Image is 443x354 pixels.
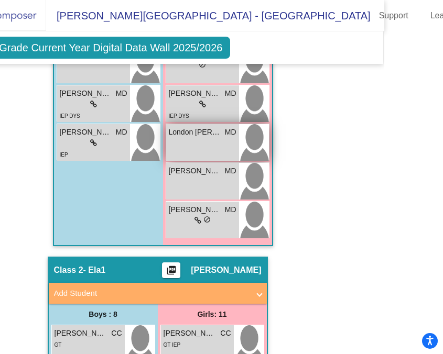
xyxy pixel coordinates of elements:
span: London [PERSON_NAME] [169,127,221,138]
span: [PERSON_NAME] [164,328,216,339]
span: CC [111,328,122,339]
span: [PERSON_NAME] [60,127,112,138]
span: do_not_disturb_alt [203,216,211,223]
span: [PERSON_NAME] [169,204,221,215]
div: Girls: 11 [158,304,267,325]
mat-expansion-panel-header: Add Student [49,283,267,304]
button: Print Students Details [162,262,180,278]
span: - Ela1 [83,265,106,275]
span: IEP DYS [60,113,80,119]
span: [PERSON_NAME] [191,265,261,275]
span: MD [225,127,236,138]
span: Class 2 [54,265,83,275]
mat-icon: picture_as_pdf [165,265,178,280]
span: MD [225,204,236,215]
span: IEP DYS [169,113,189,119]
span: [PERSON_NAME] [60,88,112,99]
span: MD [225,88,236,99]
span: GT IEP [164,342,181,348]
span: CC [220,328,231,339]
span: [PERSON_NAME] [169,165,221,176]
span: do_not_disturb_alt [199,61,206,68]
div: Boys : 8 [49,304,158,325]
a: Support [371,7,417,24]
span: IEP [60,152,68,158]
span: MD [225,165,236,176]
span: [PERSON_NAME] [169,88,221,99]
span: MD [116,127,127,138]
span: [PERSON_NAME] [55,328,107,339]
mat-panel-title: Add Student [54,287,249,300]
span: [PERSON_NAME][GEOGRAPHIC_DATA] - [GEOGRAPHIC_DATA] [46,7,371,24]
span: GT [55,342,62,348]
span: MD [116,88,127,99]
